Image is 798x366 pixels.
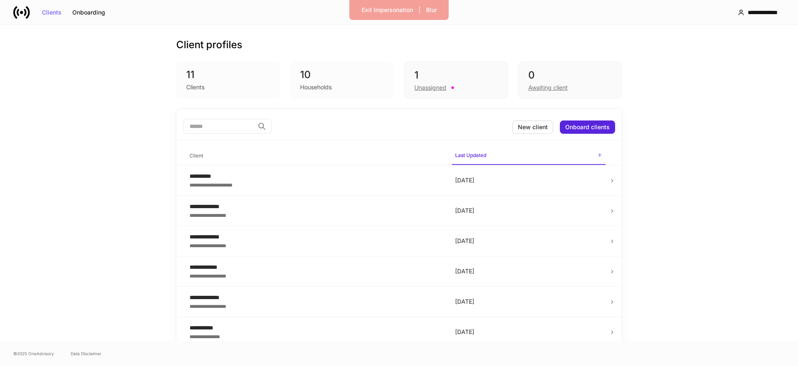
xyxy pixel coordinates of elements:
[300,68,384,81] div: 10
[362,7,413,13] div: Exit Impersonation
[186,83,204,91] div: Clients
[455,206,602,215] p: [DATE]
[67,6,111,19] button: Onboarding
[560,120,615,134] button: Onboard clients
[404,61,508,99] div: 1Unassigned
[455,176,602,184] p: [DATE]
[414,84,446,92] div: Unassigned
[190,152,203,160] h6: Client
[414,69,498,82] div: 1
[455,297,602,306] p: [DATE]
[518,61,622,99] div: 0Awaiting client
[176,38,242,52] h3: Client profiles
[72,10,105,15] div: Onboarding
[300,83,332,91] div: Households
[455,267,602,275] p: [DATE]
[421,3,442,17] button: Blur
[455,328,602,336] p: [DATE]
[565,124,610,130] div: Onboard clients
[186,147,445,165] span: Client
[528,84,568,92] div: Awaiting client
[186,68,270,81] div: 11
[455,151,486,159] h6: Last Updated
[71,350,101,357] a: Data Disclaimer
[512,120,553,134] button: New client
[528,69,611,82] div: 0
[356,3,419,17] button: Exit Impersonation
[518,124,548,130] div: New client
[452,147,606,165] span: Last Updated
[426,7,437,13] div: Blur
[42,10,62,15] div: Clients
[37,6,67,19] button: Clients
[13,350,54,357] span: © 2025 OneAdvisory
[455,237,602,245] p: [DATE]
